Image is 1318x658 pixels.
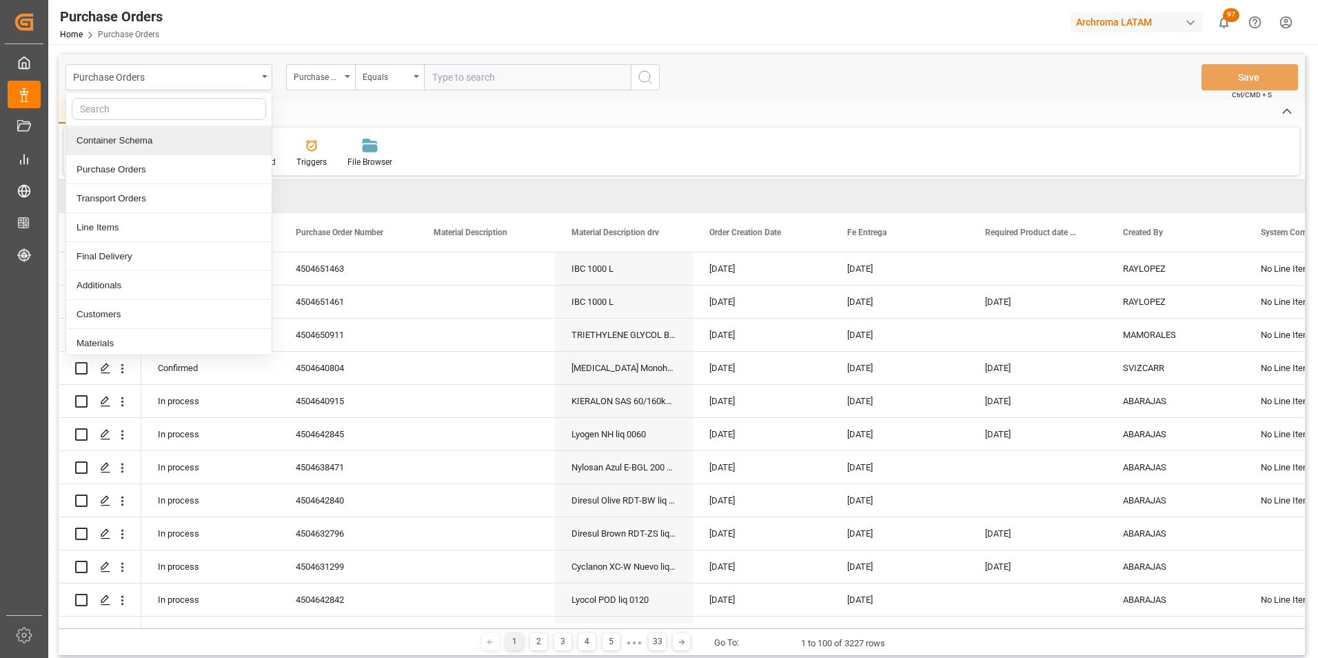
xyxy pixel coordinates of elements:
[279,418,417,450] div: 4504642845
[969,385,1106,417] div: [DATE]
[714,636,739,650] div: Go To:
[1106,617,1244,649] div: ABARAJAS
[279,550,417,583] div: 4504631299
[693,286,831,318] div: [DATE]
[60,30,83,39] a: Home
[831,517,969,550] div: [DATE]
[141,517,279,550] div: In process
[578,633,596,650] div: 4
[847,228,886,237] span: Fe Entrega
[555,352,693,384] div: [MEDICAL_DATA] Monohydrate (Neutral 25Kg bags)
[571,228,659,237] span: Material Description drv
[555,385,693,417] div: KIERALON SAS 60/160kg PE-Dum, o.t. IHC
[831,286,969,318] div: [DATE]
[631,64,660,90] button: search button
[59,451,141,484] div: Press SPACE to select this row.
[141,617,279,649] div: In process
[279,319,417,351] div: 4504650911
[693,319,831,351] div: [DATE]
[831,385,969,417] div: [DATE]
[59,286,141,319] div: Press SPACE to select this row.
[693,252,831,285] div: [DATE]
[66,213,272,242] div: Line Items
[555,286,693,318] div: IBC 1000 L
[693,517,831,550] div: [DATE]
[59,584,141,617] div: Press SPACE to select this row.
[1106,385,1244,417] div: ABARAJAS
[1106,286,1244,318] div: RAYLOPEZ
[1202,64,1298,90] button: Save
[801,637,885,650] div: 1 to 100 of 3227 rows
[530,633,547,650] div: 2
[709,228,781,237] span: Order Creation Date
[59,319,141,352] div: Press SPACE to select this row.
[59,517,141,550] div: Press SPACE to select this row.
[286,64,355,90] button: open menu
[1223,8,1239,22] span: 97
[59,617,141,650] div: Press SPACE to select this row.
[555,252,693,285] div: IBC 1000 L
[693,484,831,517] div: [DATE]
[424,64,631,90] input: Type to search
[141,451,279,483] div: In process
[279,484,417,517] div: 4504642840
[1106,484,1244,517] div: ABARAJAS
[59,550,141,584] div: Press SPACE to select this row.
[554,633,571,650] div: 3
[627,637,642,648] div: ● ● ●
[1239,7,1270,38] button: Help Center
[141,418,279,450] div: In process
[66,155,272,184] div: Purchase Orders
[279,584,417,616] div: 4504642842
[65,64,272,90] button: close menu
[693,418,831,450] div: [DATE]
[555,584,693,616] div: Lyocol POD liq 0120
[1208,7,1239,38] button: show 97 new notifications
[434,228,507,237] span: Material Description
[555,517,693,550] div: Diresul Brown RDT-ZS liq 150
[141,550,279,583] div: In process
[831,484,969,517] div: [DATE]
[66,329,272,358] div: Materials
[1106,550,1244,583] div: ABARAJAS
[59,100,105,123] div: Home
[831,451,969,483] div: [DATE]
[649,633,666,650] div: 33
[296,228,383,237] span: Purchase Order Number
[693,550,831,583] div: [DATE]
[831,319,969,351] div: [DATE]
[969,550,1106,583] div: [DATE]
[66,300,272,329] div: Customers
[555,550,693,583] div: Cyclanon XC-W Nuevo liq 0120
[1232,90,1272,100] span: Ctrl/CMD + S
[969,517,1106,550] div: [DATE]
[969,418,1106,450] div: [DATE]
[279,451,417,483] div: 4504638471
[555,617,693,649] div: Lyogen NH liq 0060
[831,352,969,384] div: [DATE]
[279,517,417,550] div: 4504632796
[59,352,141,385] div: Press SPACE to select this row.
[831,418,969,450] div: [DATE]
[1106,451,1244,483] div: ABARAJAS
[141,352,279,384] div: Confirmed
[355,64,424,90] button: open menu
[59,252,141,286] div: Press SPACE to select this row.
[693,451,831,483] div: [DATE]
[1071,12,1203,32] div: Archroma LATAM
[693,352,831,384] div: [DATE]
[279,252,417,285] div: 4504651463
[831,252,969,285] div: [DATE]
[279,617,417,649] div: 4504506211
[831,584,969,616] div: [DATE]
[60,6,163,27] div: Purchase Orders
[59,484,141,517] div: Press SPACE to select this row.
[1106,517,1244,550] div: ABARAJAS
[1106,319,1244,351] div: MAMORALES
[66,184,272,213] div: Transport Orders
[969,352,1106,384] div: [DATE]
[831,550,969,583] div: [DATE]
[66,126,272,155] div: Container Schema
[141,385,279,417] div: In process
[555,484,693,517] div: Diresul Olive RDT-BW liq 150 0130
